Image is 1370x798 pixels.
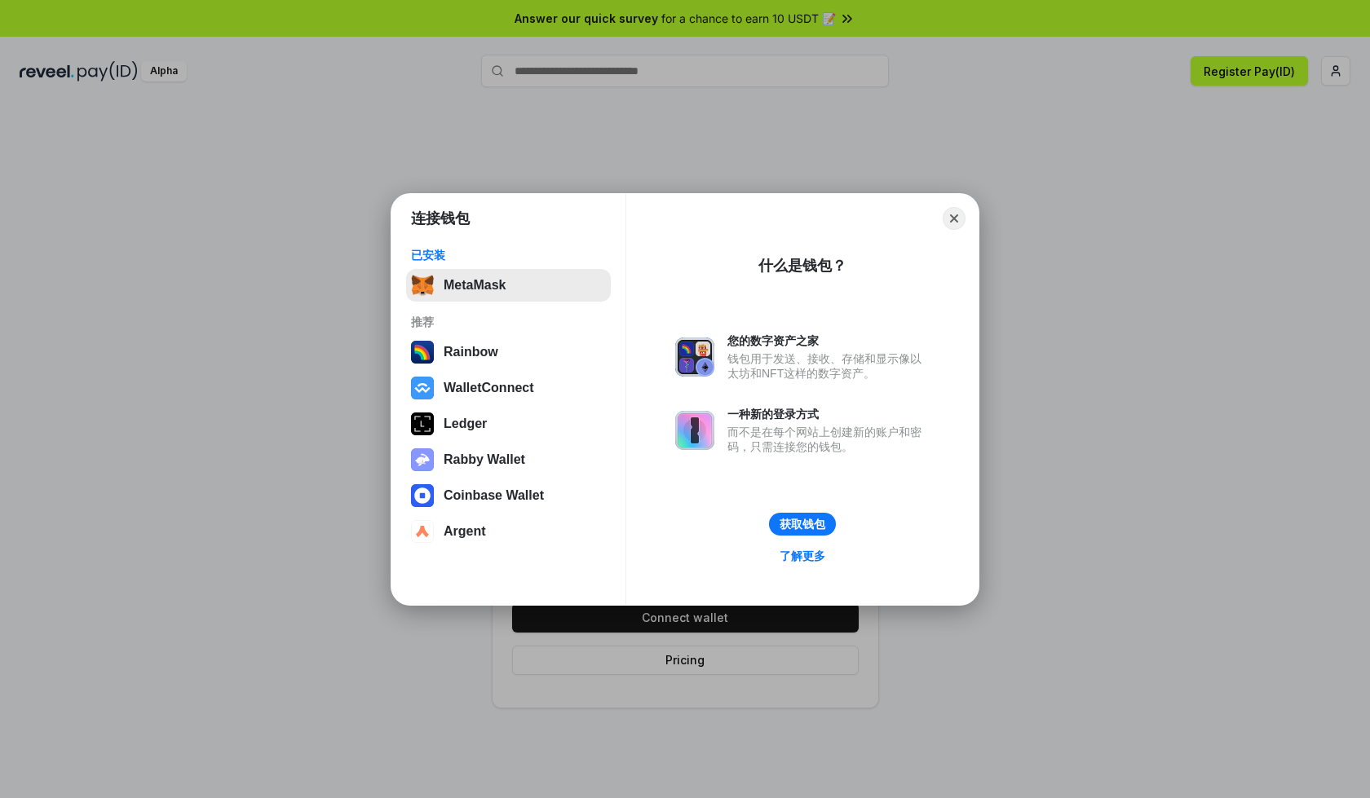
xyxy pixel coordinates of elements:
[727,407,930,421] div: 一种新的登录方式
[411,520,434,543] img: svg+xml,%3Csvg%20width%3D%2228%22%20height%3D%2228%22%20viewBox%3D%220%200%2028%2028%22%20fill%3D...
[444,524,486,539] div: Argent
[411,377,434,399] img: svg+xml,%3Csvg%20width%3D%2228%22%20height%3D%2228%22%20viewBox%3D%220%200%2028%2028%22%20fill%3D...
[406,515,611,548] button: Argent
[411,315,606,329] div: 推荐
[780,517,825,531] div: 获取钱包
[406,372,611,404] button: WalletConnect
[444,381,534,395] div: WalletConnect
[770,545,835,567] a: 了解更多
[406,443,611,476] button: Rabby Wallet
[675,337,714,377] img: svg+xml,%3Csvg%20xmlns%3D%22http%3A%2F%2Fwww.w3.org%2F2000%2Fsvg%22%20fill%3D%22none%22%20viewBox...
[444,417,487,431] div: Ledger
[411,248,606,262] div: 已安装
[411,274,434,297] img: svg+xml,%3Csvg%20fill%3D%22none%22%20height%3D%2233%22%20viewBox%3D%220%200%2035%2033%22%20width%...
[675,411,714,450] img: svg+xml,%3Csvg%20xmlns%3D%22http%3A%2F%2Fwww.w3.org%2F2000%2Fsvg%22%20fill%3D%22none%22%20viewBox...
[727,351,930,381] div: 钱包用于发送、接收、存储和显示像以太坊和NFT这样的数字资产。
[411,484,434,507] img: svg+xml,%3Csvg%20width%3D%2228%22%20height%3D%2228%22%20viewBox%3D%220%200%2028%2028%22%20fill%3D...
[444,488,544,503] div: Coinbase Wallet
[727,425,930,454] div: 而不是在每个网站上创建新的账户和密码，只需连接您的钱包。
[406,336,611,368] button: Rainbow
[758,256,846,276] div: 什么是钱包？
[411,209,470,228] h1: 连接钱包
[943,207,966,230] button: Close
[411,341,434,364] img: svg+xml,%3Csvg%20width%3D%22120%22%20height%3D%22120%22%20viewBox%3D%220%200%20120%20120%22%20fil...
[444,278,506,293] div: MetaMask
[444,452,525,467] div: Rabby Wallet
[444,345,498,359] div: Rainbow
[727,333,930,348] div: 您的数字资产之家
[406,408,611,440] button: Ledger
[411,448,434,471] img: svg+xml,%3Csvg%20xmlns%3D%22http%3A%2F%2Fwww.w3.org%2F2000%2Fsvg%22%20fill%3D%22none%22%20viewBox...
[406,269,611,302] button: MetaMask
[411,412,434,435] img: svg+xml,%3Csvg%20xmlns%3D%22http%3A%2F%2Fwww.w3.org%2F2000%2Fsvg%22%20width%3D%2228%22%20height%3...
[780,549,825,563] div: 了解更多
[406,479,611,512] button: Coinbase Wallet
[769,513,836,536] button: 获取钱包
